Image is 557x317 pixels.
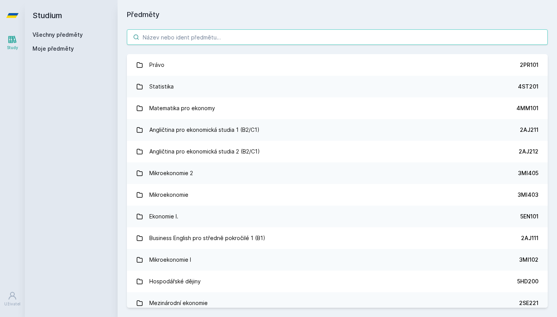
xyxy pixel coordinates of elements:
input: Název nebo ident předmětu… [127,29,548,45]
a: Všechny předměty [32,31,83,38]
a: Statistika 4ST201 [127,76,548,97]
div: 2SE221 [519,299,538,307]
div: 2AJ212 [519,148,538,155]
div: 2AJ211 [520,126,538,134]
span: Moje předměty [32,45,74,53]
div: 4ST201 [518,83,538,90]
div: Mikroekonomie I [149,252,191,268]
div: Study [7,45,18,51]
a: Mikroekonomie 2 3MI405 [127,162,548,184]
div: 3MI102 [519,256,538,264]
div: Ekonomie I. [149,209,178,224]
a: Matematika pro ekonomy 4MM101 [127,97,548,119]
a: Business English pro středně pokročilé 1 (B1) 2AJ111 [127,227,548,249]
div: Mezinárodní ekonomie [149,295,208,311]
div: 4MM101 [516,104,538,112]
a: Mikroekonomie 3MI403 [127,184,548,206]
a: Ekonomie I. 5EN101 [127,206,548,227]
div: Uživatel [4,301,21,307]
div: 5HD200 [517,278,538,285]
a: Study [2,31,23,55]
div: 2PR101 [520,61,538,69]
div: Statistika [149,79,174,94]
div: Mikroekonomie 2 [149,165,193,181]
div: Angličtina pro ekonomická studia 2 (B2/C1) [149,144,260,159]
div: 5EN101 [520,213,538,220]
a: Angličtina pro ekonomická studia 2 (B2/C1) 2AJ212 [127,141,548,162]
div: Mikroekonomie [149,187,188,203]
div: 3MI403 [518,191,538,199]
div: 3MI405 [518,169,538,177]
div: Hospodářské dějiny [149,274,201,289]
h1: Předměty [127,9,548,20]
div: Právo [149,57,164,73]
a: Angličtina pro ekonomická studia 1 (B2/C1) 2AJ211 [127,119,548,141]
div: Business English pro středně pokročilé 1 (B1) [149,230,265,246]
a: Mikroekonomie I 3MI102 [127,249,548,271]
div: Matematika pro ekonomy [149,101,215,116]
div: 2AJ111 [521,234,538,242]
a: Právo 2PR101 [127,54,548,76]
a: Uživatel [2,287,23,311]
a: Mezinárodní ekonomie 2SE221 [127,292,548,314]
a: Hospodářské dějiny 5HD200 [127,271,548,292]
div: Angličtina pro ekonomická studia 1 (B2/C1) [149,122,260,138]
